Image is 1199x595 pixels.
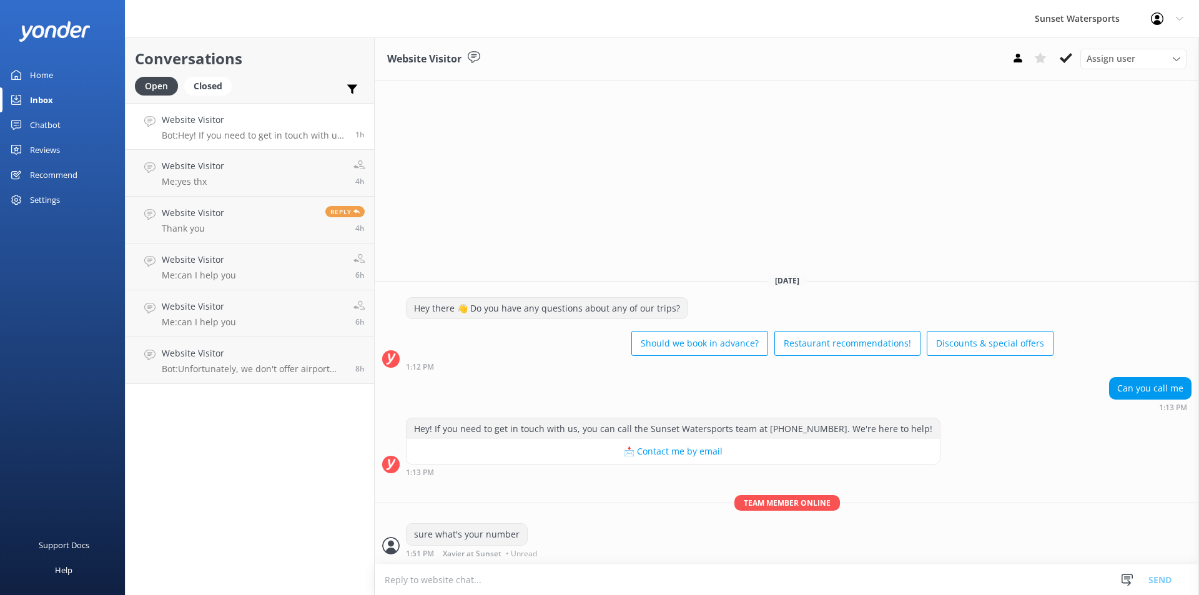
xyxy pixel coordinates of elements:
div: sure what's your number [407,524,527,545]
span: Reply [325,206,365,217]
a: Website VisitorThank youReply4h [126,197,374,243]
span: Sep 04 2025 09:41am (UTC -05:00) America/Cancun [355,176,365,187]
div: Sep 04 2025 12:12pm (UTC -05:00) America/Cancun [406,362,1053,371]
h4: Website Visitor [162,253,236,267]
p: Me: yes thx [162,176,224,187]
h4: Website Visitor [162,347,346,360]
div: Hey there 👋 Do you have any questions about any of our trips? [407,298,688,319]
div: Sep 04 2025 12:13pm (UTC -05:00) America/Cancun [406,468,940,476]
div: Sep 04 2025 12:13pm (UTC -05:00) America/Cancun [1109,403,1192,411]
button: 📩 Contact me by email [407,439,940,464]
div: Assign User [1080,49,1187,69]
span: Xavier at Sunset [443,550,501,558]
div: Support Docs [39,533,89,558]
span: Team member online [734,495,840,511]
button: Should we book in advance? [631,331,768,356]
strong: 1:51 PM [406,550,434,558]
h4: Website Visitor [162,159,224,173]
p: Bot: Hey! If you need to get in touch with us, you can call the Sunset Watersports team at [PHONE... [162,130,346,141]
div: Hey! If you need to get in touch with us, you can call the Sunset Watersports team at [PHONE_NUMB... [407,418,940,440]
h4: Website Visitor [162,113,346,127]
h4: Website Visitor [162,206,224,220]
span: [DATE] [767,275,807,286]
div: Reviews [30,137,60,162]
strong: 1:13 PM [406,469,434,476]
div: Can you call me [1110,378,1191,399]
h4: Website Visitor [162,300,236,313]
span: Sep 04 2025 08:06am (UTC -05:00) America/Cancun [355,270,365,280]
button: Restaurant recommendations! [774,331,920,356]
span: Assign user [1087,52,1135,66]
div: Recommend [30,162,77,187]
a: Website VisitorMe:can I help you6h [126,243,374,290]
div: Home [30,62,53,87]
strong: 1:12 PM [406,363,434,371]
div: Sep 04 2025 12:51pm (UTC -05:00) America/Cancun [406,549,540,558]
a: Website VisitorMe:yes thx4h [126,150,374,197]
p: Me: can I help you [162,317,236,328]
div: Settings [30,187,60,212]
div: Inbox [30,87,53,112]
div: Help [55,558,72,583]
p: Thank you [162,223,224,234]
h2: Conversations [135,47,365,71]
a: Website VisitorBot:Hey! If you need to get in touch with us, you can call the Sunset Watersports ... [126,103,374,150]
span: Sep 04 2025 12:13pm (UTC -05:00) America/Cancun [355,129,365,140]
span: • Unread [506,550,537,558]
div: Chatbot [30,112,61,137]
a: Website VisitorMe:can I help you6h [126,290,374,337]
div: Closed [184,77,232,96]
div: Open [135,77,178,96]
span: Sep 04 2025 09:12am (UTC -05:00) America/Cancun [355,223,365,234]
a: Closed [184,79,238,92]
span: Sep 04 2025 05:44am (UTC -05:00) America/Cancun [355,363,365,374]
button: Discounts & special offers [927,331,1053,356]
p: Bot: Unfortunately, we don't offer airport pick-up for golf carts. If you need transportation for... [162,363,346,375]
a: Open [135,79,184,92]
strong: 1:13 PM [1159,404,1187,411]
img: yonder-white-logo.png [19,21,91,42]
span: Sep 04 2025 08:06am (UTC -05:00) America/Cancun [355,317,365,327]
p: Me: can I help you [162,270,236,281]
a: Website VisitorBot:Unfortunately, we don't offer airport pick-up for golf carts. If you need tran... [126,337,374,384]
h3: Website Visitor [387,51,461,67]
